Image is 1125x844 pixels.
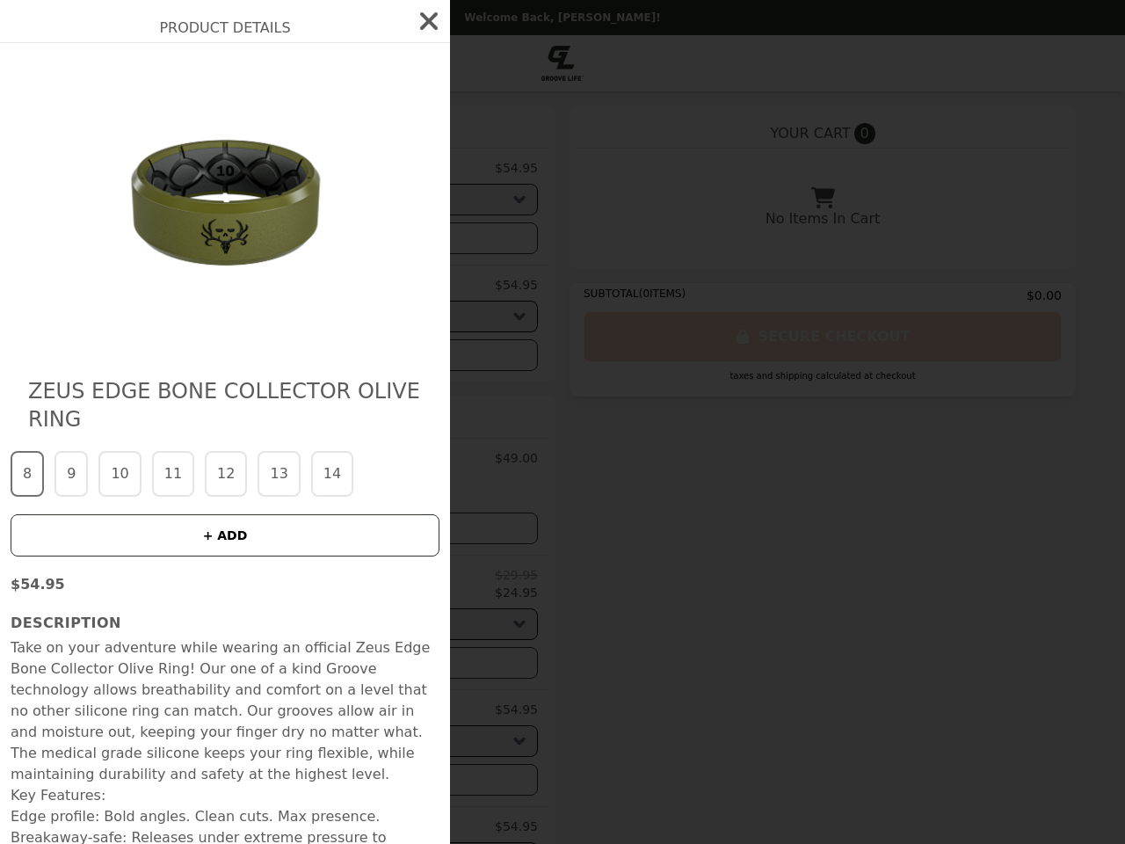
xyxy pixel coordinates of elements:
[98,451,141,497] button: 10
[11,637,439,785] p: Take on your adventure while wearing an official Zeus Edge Bone Collector Olive Ring! Our one of ...
[258,451,300,497] button: 13
[11,514,439,557] button: + ADD
[11,574,439,595] p: $54.95
[11,785,439,806] p: Key Features:
[311,451,353,497] button: 14
[11,806,439,827] li: Edge profile: Bold angles. Clean cuts. Max presence.
[64,61,386,342] img: 8
[205,451,247,497] button: 12
[11,613,439,634] h3: Description
[11,451,44,497] button: 8
[28,377,422,433] h2: Zeus Edge Bone Collector Olive Ring
[152,451,194,497] button: 11
[54,451,88,497] button: 9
